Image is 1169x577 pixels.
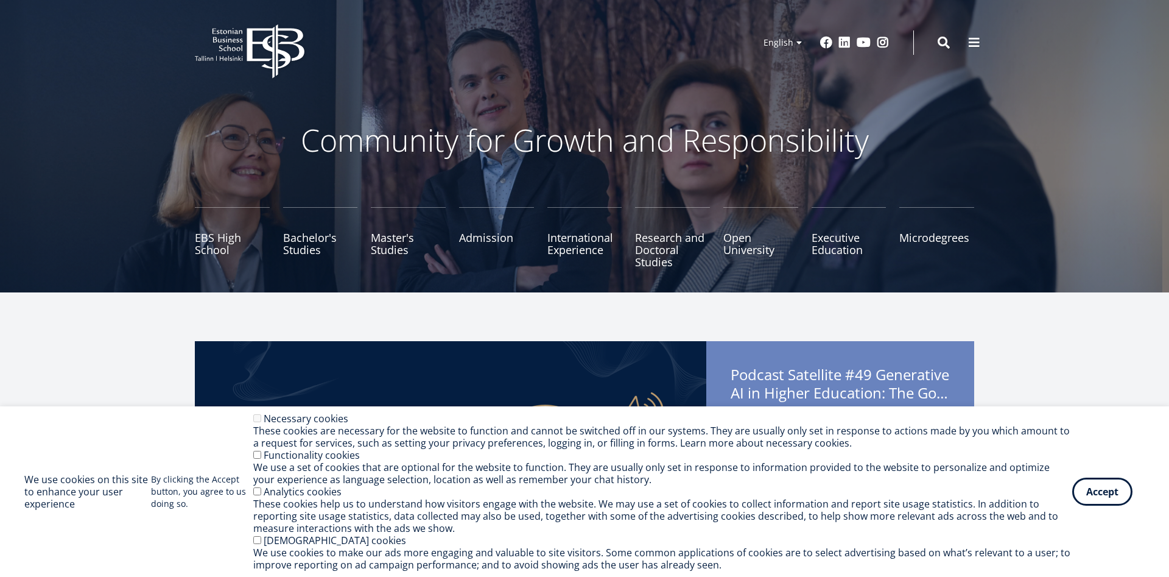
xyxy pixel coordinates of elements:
[812,207,886,268] a: Executive Education
[264,485,342,498] label: Analytics cookies
[253,547,1072,571] div: We use cookies to make our ads more engaging and valuable to site visitors. Some common applicati...
[731,366,950,406] span: Podcast Satellite #49 Generative
[723,207,798,268] a: Open University
[151,473,254,510] p: By clicking the Accept button, you agree to us doing so.
[24,473,151,510] h2: We use cookies on this site to enhance your user experience
[371,207,446,268] a: Master's Studies
[459,207,534,268] a: Admission
[857,37,871,49] a: Youtube
[264,534,406,547] label: [DEMOGRAPHIC_DATA] cookies
[264,448,360,462] label: Functionality cookies
[731,384,950,402] span: AI in Higher Education: The Good, the Bad, and the Ugly
[547,207,622,268] a: International Experience
[264,412,348,425] label: Necessary cookies
[1072,478,1132,506] button: Accept
[195,207,270,268] a: EBS High School
[820,37,832,49] a: Facebook
[838,37,851,49] a: Linkedin
[195,341,706,573] img: Satellite #49
[253,498,1072,534] div: These cookies help us to understand how visitors engage with the website. We may use a set of coo...
[253,425,1072,449] div: These cookies are necessary for the website to function and cannot be switched off in our systems...
[262,122,907,158] p: Community for Growth and Responsibility
[283,207,358,268] a: Bachelor's Studies
[899,207,974,268] a: Microdegrees
[253,461,1072,486] div: We use a set of cookies that are optional for the website to function. They are usually only set ...
[635,207,710,268] a: Research and Doctoral Studies
[877,37,889,49] a: Instagram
